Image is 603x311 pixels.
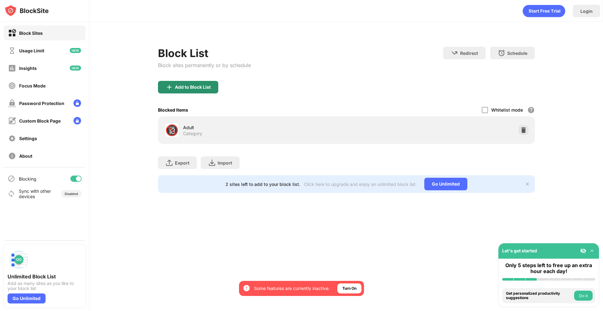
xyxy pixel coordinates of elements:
[183,124,346,131] div: Adult
[73,99,81,107] img: lock-menu.svg
[525,182,530,187] img: x-button.svg
[8,248,30,271] img: push-block-list.svg
[19,83,46,88] div: Focus Mode
[502,262,595,274] div: Only 5 steps left to free up an extra hour each day!
[70,66,81,71] img: new-icon.svg
[19,101,64,106] div: Password Protection
[19,48,44,53] div: Usage Limit
[8,281,82,291] div: Add as many sites as you like to your block list
[8,82,16,90] img: focus-off.svg
[8,293,46,303] div: Go Unlimited
[502,248,537,253] div: Let's get started
[158,47,251,60] div: Block List
[19,136,37,141] div: Settings
[8,47,16,55] img: time-usage-off.svg
[589,248,595,254] img: omni-setup-toggle.svg
[65,192,78,196] div: Disabled
[507,50,527,56] div: Schedule
[8,64,16,72] img: insights-off.svg
[506,291,573,300] div: Get personalized productivity suggestions
[19,153,32,159] div: About
[73,117,81,124] img: lock-menu.svg
[175,85,211,90] div: Add to Block List
[8,175,15,182] img: blocking-icon.svg
[8,273,82,280] div: Unlimited Block List
[424,178,467,190] div: Go Unlimited
[8,190,15,198] img: sync-icon.svg
[491,107,523,113] div: Whitelist mode
[19,30,43,36] div: Block Sites
[8,117,16,125] img: customize-block-page-off.svg
[19,118,61,124] div: Custom Block Page
[580,8,593,14] div: Login
[19,176,36,182] div: Blocking
[19,188,51,199] div: Sync with other devices
[8,29,16,37] img: block-on.svg
[304,182,417,187] div: Click here to upgrade and enjoy an unlimited block list.
[218,160,232,166] div: Import
[342,285,356,292] div: Turn On
[574,291,593,301] button: Do it
[243,284,250,292] img: error-circle-white.svg
[19,66,37,71] div: Insights
[580,248,586,254] img: eye-not-visible.svg
[70,48,81,53] img: new-icon.svg
[158,62,251,68] div: Block sites permanently or by schedule
[8,134,16,142] img: settings-off.svg
[254,285,330,292] div: Some features are currently inactive.
[165,124,178,137] div: 🔞
[460,50,478,56] div: Redirect
[8,152,16,160] img: about-off.svg
[183,131,202,136] div: Category
[225,182,300,187] div: 2 sites left to add to your block list.
[158,107,188,113] div: Blocked Items
[8,99,16,107] img: password-protection-off.svg
[4,4,49,17] img: logo-blocksite.svg
[175,160,189,166] div: Export
[523,5,565,17] div: animation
